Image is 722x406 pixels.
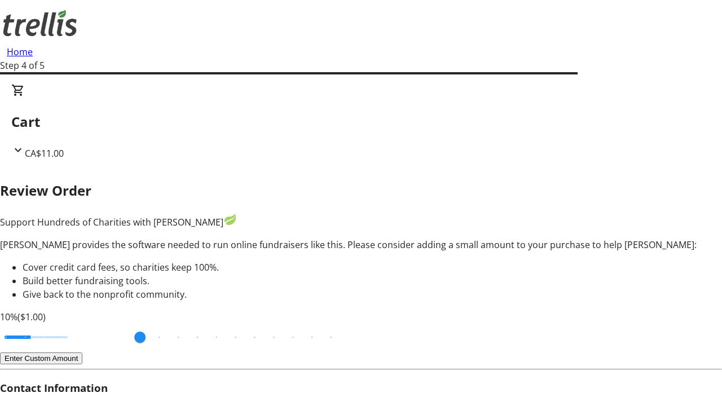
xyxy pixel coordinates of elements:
span: CA$11.00 [25,147,64,160]
li: Build better fundraising tools. [23,274,722,288]
div: CartCA$11.00 [11,83,711,160]
h2: Cart [11,112,711,132]
li: Cover credit card fees, so charities keep 100%. [23,261,722,274]
li: Give back to the nonprofit community. [23,288,722,301]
